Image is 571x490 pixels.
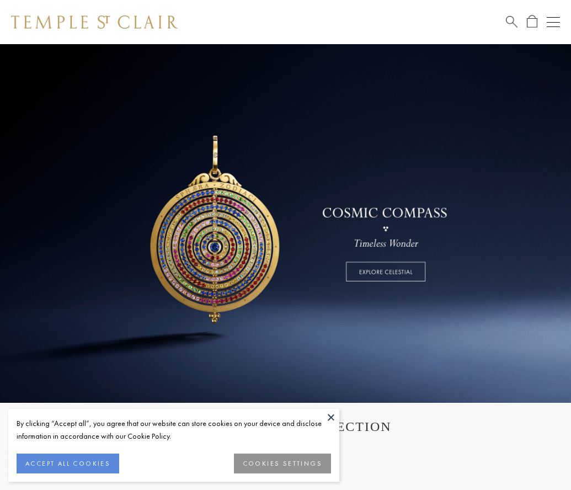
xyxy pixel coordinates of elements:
img: Temple St. Clair [11,15,178,29]
button: ACCEPT ALL COOKIES [17,454,119,473]
button: Open navigation [547,15,560,29]
a: Search [506,15,517,29]
div: By clicking “Accept all”, you agree that our website can store cookies on your device and disclos... [17,417,331,443]
button: COOKIES SETTINGS [234,454,331,473]
a: Open Shopping Bag [527,15,537,29]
